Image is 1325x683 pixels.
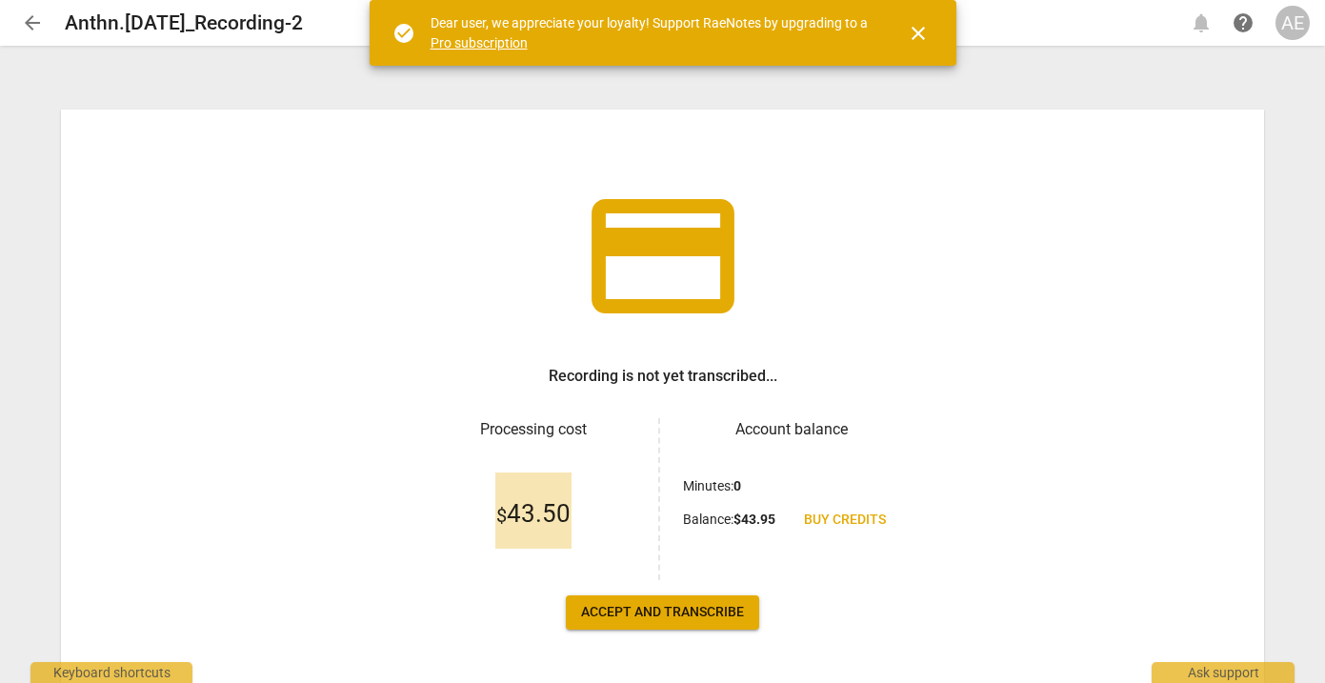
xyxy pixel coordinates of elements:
[733,512,775,527] b: $ 43.95
[496,500,571,529] span: 43.50
[392,22,415,45] span: check_circle
[907,22,930,45] span: close
[1152,662,1295,683] div: Ask support
[496,504,507,527] span: $
[30,662,192,683] div: Keyboard shortcuts
[789,503,901,537] a: Buy credits
[549,365,777,388] h3: Recording is not yet transcribed...
[683,476,741,496] p: Minutes :
[566,595,759,630] button: Accept and transcribe
[895,10,941,56] button: Close
[581,603,744,622] span: Accept and transcribe
[683,418,901,441] h3: Account balance
[425,418,643,441] h3: Processing cost
[733,478,741,493] b: 0
[431,35,528,50] a: Pro subscription
[1232,11,1255,34] span: help
[1226,6,1260,40] a: Help
[21,11,44,34] span: arrow_back
[683,510,775,530] p: Balance :
[1275,6,1310,40] button: AE
[804,511,886,530] span: Buy credits
[65,11,303,35] h2: Anthn.[DATE]_Recording-2
[431,13,873,52] div: Dear user, we appreciate your loyalty! Support RaeNotes by upgrading to a
[577,171,749,342] span: credit_card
